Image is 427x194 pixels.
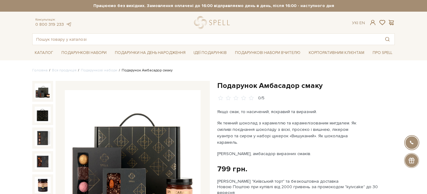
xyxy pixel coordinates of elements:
p: Як темний шоколад з карамеллю та карамелізованим мигдалем. Як сміливі поєднання шоколаду з віскі,... [217,120,361,146]
a: En [359,20,365,25]
span: | [357,20,358,25]
img: Подарунок Амбасадор смаку [35,154,51,169]
p: [PERSON_NAME], амбасадор виразних смаків. [217,150,361,157]
a: 0 800 319 233 [35,22,64,27]
img: Подарунок Амбасадор смаку [35,83,51,99]
a: Вся продукція [52,68,76,73]
button: Пошук товару у каталозі [380,34,394,45]
div: 0/5 [258,95,264,101]
a: Подарункові набори [81,68,117,73]
p: Якщо смак, то насичений, яскравий та виразний. [217,108,361,115]
a: logo [194,16,233,29]
strong: Працюємо без вихідних. Замовлення оплачені до 16:00 відправляємо день в день, після 16:00 - насту... [32,3,395,9]
a: Ідеї подарунків [191,48,229,58]
a: Подарункові набори Вчителю [233,48,303,58]
img: Подарунок Амбасадор смаку [35,130,51,146]
img: Подарунок Амбасадор смаку [35,177,51,193]
span: Консультація: [35,18,72,22]
li: Подарунок Амбасадор смаку [117,68,173,73]
a: Про Spell [370,48,395,58]
div: Ук [352,20,365,26]
img: Подарунок Амбасадор смаку [35,107,51,123]
a: Головна [32,68,48,73]
a: Каталог [32,48,56,58]
input: Пошук товару у каталозі [33,34,380,45]
a: Корпоративним клієнтам [306,48,367,58]
a: telegram [65,22,72,27]
div: 799 грн. [217,164,247,174]
h1: Подарунок Амбасадор смаку [217,81,395,90]
a: Подарунки на День народження [112,48,188,58]
a: Подарункові набори [59,48,109,58]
